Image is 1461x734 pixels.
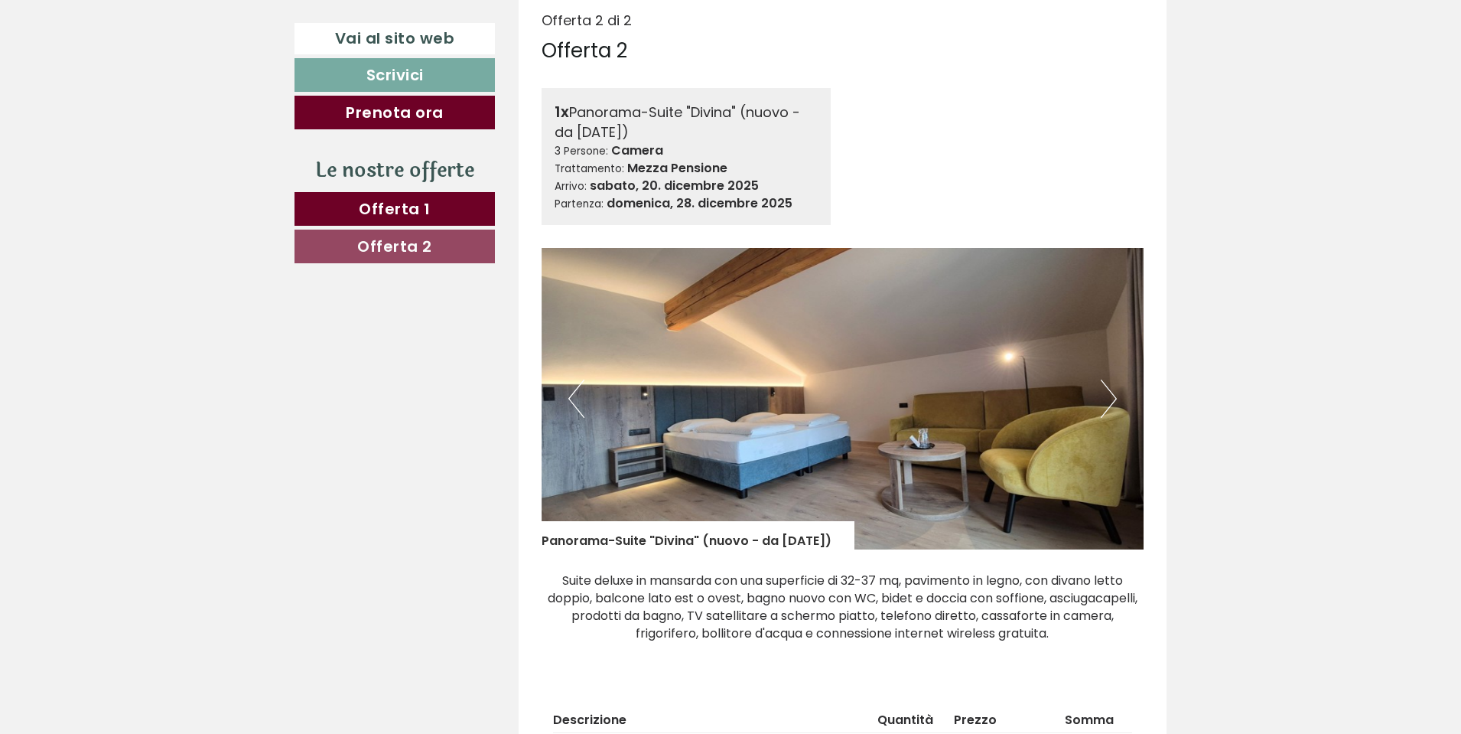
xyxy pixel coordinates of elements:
[542,521,854,550] div: Panorama-Suite "Divina" (nuovo - da [DATE])
[611,142,663,159] b: Camera
[542,573,1144,642] p: Suite deluxe in mansarda con una superficie di 32-37 mq, pavimento in legno, con divano letto dop...
[294,58,495,92] a: Scrivici
[23,74,252,85] small: 20:42
[948,709,1059,732] th: Prezzo
[294,23,495,54] a: Vai al sito web
[1101,380,1117,418] button: Next
[555,101,569,122] b: 1x
[590,177,759,194] b: sabato, 20. dicembre 2025
[555,101,818,142] div: Panorama-Suite "Divina" (nuovo - da [DATE])
[553,709,871,732] th: Descrizione
[627,159,727,177] b: Mezza Pensione
[23,44,252,57] div: Hotel Goldene Rose
[555,144,608,158] small: 3 Persone:
[1059,709,1132,732] th: Somma
[555,197,604,211] small: Partenza:
[871,709,948,732] th: Quantità
[607,194,792,212] b: domenica, 28. dicembre 2025
[359,198,431,220] span: Offerta 1
[542,37,627,65] div: Offerta 2
[516,396,604,430] button: Invia
[542,11,632,30] span: Offerta 2 di 2
[555,161,624,176] small: Trattamento:
[294,96,495,129] a: Prenota ora
[258,11,346,38] div: mercoledì
[542,248,1144,550] img: image
[568,380,584,418] button: Previous
[11,41,259,88] div: Buon giorno, come possiamo aiutarla?
[294,156,495,184] div: Le nostre offerte
[555,179,587,194] small: Arrivo:
[357,236,432,257] span: Offerta 2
